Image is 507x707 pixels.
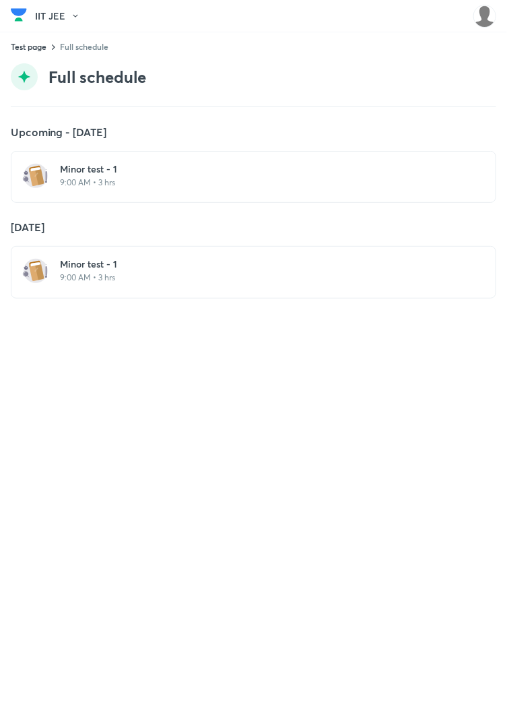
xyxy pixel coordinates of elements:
img: Nimbesh Doke [473,5,496,28]
img: Company Logo [11,5,27,25]
a: Full schedule [60,41,108,52]
h6: Minor test - 1 [60,257,463,271]
img: test [22,162,49,189]
p: 9:00 AM • 3 hrs [60,177,463,188]
a: Company Logo [11,5,27,28]
a: Test page [11,41,46,52]
p: 9:00 AM • 3 hrs [60,272,463,283]
h5: [DATE] [11,219,496,235]
img: test [22,257,49,284]
h5: Upcoming - [DATE] [11,124,496,140]
h6: Minor test - 1 [60,162,463,176]
h2: Full schedule [48,66,146,88]
button: IIT JEE [35,6,88,26]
